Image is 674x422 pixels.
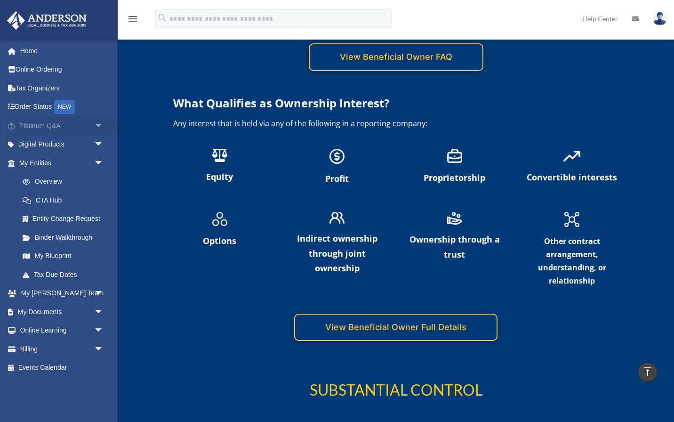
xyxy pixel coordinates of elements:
[447,149,462,163] img: Briefcase Icon
[13,265,118,284] a: Tax Due Dates
[408,232,501,262] p: Ownership through a trust
[7,302,118,321] a: My Documentsarrow_drop_down
[329,212,345,224] img: 2 People Icon
[291,231,384,276] p: Indirect ownership through joint ownership
[13,228,118,247] a: Binder Walkthrough
[7,79,118,97] a: Tax Organizers
[94,302,113,322] span: arrow_drop_down
[642,366,653,377] i: vertical_align_top
[94,284,113,303] span: arrow_drop_down
[7,116,118,135] a: Platinum Q&Aarrow_drop_down
[564,212,579,227] img: Network Icon
[173,382,618,402] h3: SUBSTANTIAL CONTROL
[7,321,118,340] a: Online Learningarrow_drop_down
[173,117,618,130] p: Any interest that is held via any of the following in a reporting company:
[13,247,118,266] a: My Blueprint
[127,16,138,24] a: menu
[13,191,113,210] a: CTA Hub
[525,235,618,287] p: Other contract arrangement, understanding, or relationship
[447,212,462,225] img: Giving Coins Icon
[7,358,118,377] a: Events Calendar
[4,11,89,30] img: Anderson Advisors Platinum Portal
[212,212,227,226] img: 3 Circles Icon
[13,210,118,228] a: Entity Change Request
[173,234,266,249] p: Options
[7,135,118,154] a: Digital Productsarrow_drop_down
[7,97,118,117] a: Order StatusNEW
[7,284,118,303] a: My [PERSON_NAME] Teamarrow_drop_down
[94,340,113,359] span: arrow_drop_down
[638,362,658,382] a: vertical_align_top
[7,60,118,79] a: Online Ordering
[173,170,266,185] p: Equity
[7,41,118,60] a: Home
[563,151,580,162] img: Trend Up Icon
[94,116,113,136] span: arrow_drop_down
[212,149,227,162] img: Scale Icon
[94,321,113,341] span: arrow_drop_down
[94,135,113,154] span: arrow_drop_down
[291,171,384,187] p: Profit
[309,43,483,71] a: View Beneficial Owner FAQ
[157,13,168,23] i: search
[653,12,667,25] img: User Pic
[408,170,501,186] p: Proprietorship
[329,149,345,164] img: Coin Icon
[94,154,113,173] span: arrow_drop_down
[7,340,118,358] a: Billingarrow_drop_down
[173,93,618,113] p: What Qualifies as Ownership Interest?
[7,154,118,172] a: My Entitiesarrow_drop_down
[127,13,138,24] i: menu
[13,172,118,191] a: Overview
[294,314,497,341] a: View Beneficial Owner Full Details
[54,100,75,114] div: NEW
[525,170,618,185] p: Convertible interests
